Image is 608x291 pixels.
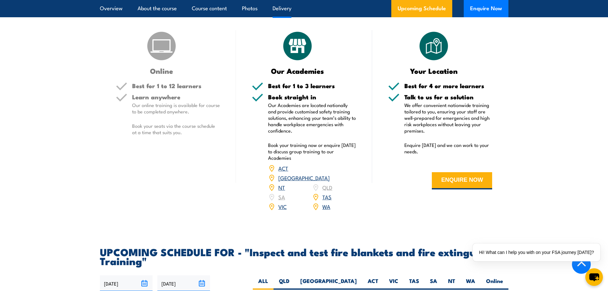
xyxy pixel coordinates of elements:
[322,203,330,210] a: WA
[473,243,600,261] div: Hi! What can I help you with on your FSA journey [DATE]?
[322,193,332,201] a: TAS
[388,67,480,74] h3: Your Location
[278,183,285,191] a: NT
[461,277,481,290] label: WA
[424,277,443,290] label: SA
[252,67,343,74] h3: Our Academies
[132,102,220,115] p: Our online training is available for course to be completed anywhere.
[132,83,220,89] h5: Best for 1 to 12 learners
[268,83,356,89] h5: Best for 1 to 3 learners
[132,94,220,100] h5: Learn anywhere
[432,172,492,189] button: ENQUIRE NOW
[585,268,603,286] button: chat-button
[404,94,492,100] h5: Talk to us for a solution
[278,174,330,181] a: [GEOGRAPHIC_DATA]
[384,277,404,290] label: VIC
[278,203,287,210] a: VIC
[274,277,295,290] label: QLD
[132,123,220,135] p: Book your seats via the course schedule at a time that suits you.
[268,94,356,100] h5: Book straight in
[443,277,461,290] label: NT
[404,277,424,290] label: TAS
[100,247,508,265] h2: UPCOMING SCHEDULE FOR - "Inspect and test fire blankets and fire extinguishers Training"
[295,277,362,290] label: [GEOGRAPHIC_DATA]
[116,67,207,74] h3: Online
[268,142,356,161] p: Book your training now or enquire [DATE] to discuss group training to our Academies
[404,142,492,155] p: Enquire [DATE] and we can work to your needs.
[404,83,492,89] h5: Best for 4 or more learners
[278,164,288,172] a: ACT
[362,277,384,290] label: ACT
[268,102,356,134] p: Our Academies are located nationally and provide customised safety training solutions, enhancing ...
[404,102,492,134] p: We offer convenient nationwide training tailored to you, ensuring your staff are well-prepared fo...
[481,277,508,290] label: Online
[253,277,274,290] label: ALL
